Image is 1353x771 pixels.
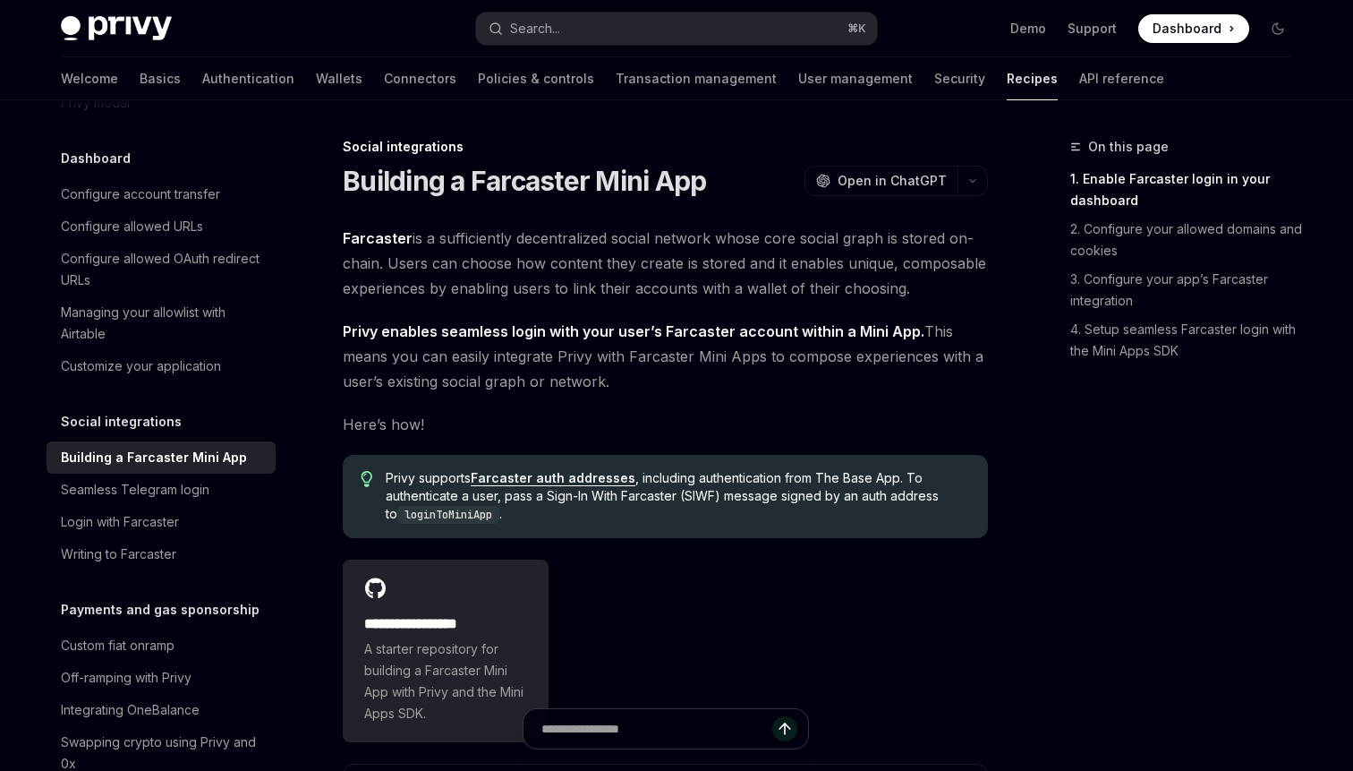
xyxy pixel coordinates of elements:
[1070,165,1306,215] a: 1. Enable Farcaster login in your dashboard
[47,630,276,662] a: Custom fiat onramp
[61,511,179,533] div: Login with Farcaster
[343,229,413,247] strong: Farcaster
[343,322,924,340] strong: Privy enables seamless login with your user’s Farcaster account within a Mini App.
[61,356,221,377] div: Customize your application
[47,350,276,382] a: Customize your application
[61,148,131,169] h5: Dashboard
[478,57,594,100] a: Policies & controls
[1079,57,1164,100] a: API reference
[61,544,176,565] div: Writing to Farcaster
[47,474,276,506] a: Seamless Telegram login
[343,319,988,394] span: This means you can easily integrate Privy with Farcaster Mini Apps to compose experiences with a ...
[772,716,797,741] button: Send message
[1264,14,1292,43] button: Toggle dark mode
[61,216,203,237] div: Configure allowed URLs
[1153,20,1221,38] span: Dashboard
[343,229,413,248] a: Farcaster
[934,57,985,100] a: Security
[61,16,172,41] img: dark logo
[1088,136,1169,158] span: On this page
[47,210,276,243] a: Configure allowed URLs
[343,412,988,437] span: Here’s how!
[61,57,118,100] a: Welcome
[510,18,560,39] div: Search...
[47,296,276,350] a: Managing your allowlist with Airtable
[343,226,988,301] span: is a sufficiently decentralized social network whose core social graph is stored on-chain. Users ...
[202,57,294,100] a: Authentication
[61,302,265,345] div: Managing your allowlist with Airtable
[798,57,913,100] a: User management
[1068,20,1117,38] a: Support
[343,560,549,742] a: **** **** **** **A starter repository for building a Farcaster Mini App with Privy and the Mini A...
[343,138,988,156] div: Social integrations
[61,411,182,433] h5: Social integrations
[1070,215,1306,265] a: 2. Configure your allowed domains and cookies
[384,57,456,100] a: Connectors
[61,184,220,205] div: Configure account transfer
[1138,14,1249,43] a: Dashboard
[61,667,191,689] div: Off-ramping with Privy
[61,635,174,656] div: Custom fiat onramp
[61,447,247,468] div: Building a Farcaster Mini App
[804,166,957,196] button: Open in ChatGPT
[361,471,373,487] svg: Tip
[847,21,866,36] span: ⌘ K
[140,57,181,100] a: Basics
[476,13,877,45] button: Open search
[47,243,276,296] a: Configure allowed OAuth redirect URLs
[47,694,276,726] a: Integrating OneBalance
[386,469,970,524] span: Privy supports , including authentication from The Base App. To authenticate a user, pass a Sign-...
[316,57,362,100] a: Wallets
[61,599,260,621] h5: Payments and gas sponsorship
[838,172,947,190] span: Open in ChatGPT
[61,248,265,291] div: Configure allowed OAuth redirect URLs
[61,479,209,501] div: Seamless Telegram login
[47,538,276,570] a: Writing to Farcaster
[1007,57,1058,100] a: Recipes
[616,57,777,100] a: Transaction management
[47,506,276,538] a: Login with Farcaster
[1010,20,1046,38] a: Demo
[61,699,200,721] div: Integrating OneBalance
[47,178,276,210] a: Configure account transfer
[471,470,635,486] a: Farcaster auth addresses
[397,506,499,524] code: loginToMiniApp
[343,165,706,197] h1: Building a Farcaster Mini App
[47,441,276,474] a: Building a Farcaster Mini App
[47,662,276,694] a: Off-ramping with Privy
[1070,315,1306,365] a: 4. Setup seamless Farcaster login with the Mini Apps SDK
[541,709,772,749] input: Ask a question...
[364,638,527,724] span: A starter repository for building a Farcaster Mini App with Privy and the Mini Apps SDK.
[1070,265,1306,315] a: 3. Configure your app’s Farcaster integration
